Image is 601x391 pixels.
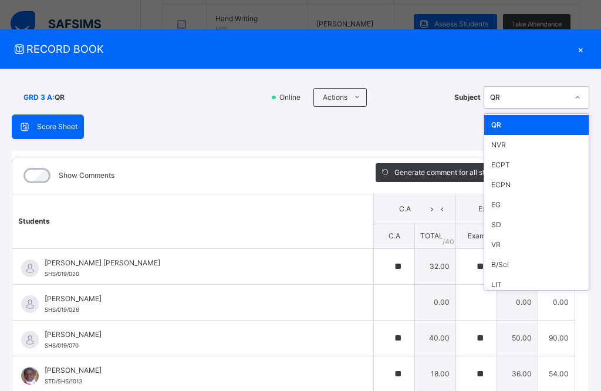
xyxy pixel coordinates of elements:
[484,235,589,255] div: VR
[454,92,481,103] span: Subject
[443,237,454,247] span: / 40
[37,122,77,132] span: Score Sheet
[45,365,347,376] span: [PERSON_NAME]
[415,248,456,284] td: 32.00
[18,217,50,225] span: Students
[490,92,568,103] div: QR
[394,167,504,178] span: Generate comment for all student
[383,204,427,214] span: C.A
[45,258,347,268] span: [PERSON_NAME] [PERSON_NAME]
[497,320,538,356] td: 50.00
[323,92,347,103] span: Actions
[465,204,509,214] span: Exam
[420,231,443,240] span: TOTAL
[45,342,79,349] span: SHS/019/070
[415,320,456,356] td: 40.00
[484,195,589,215] div: EG
[484,115,589,135] div: QR
[484,175,589,195] div: ECPN
[497,284,538,320] td: 0.00
[415,284,456,320] td: 0.00
[23,92,55,103] span: GRD 3 A :
[278,92,308,103] span: Online
[21,259,39,277] img: default.svg
[21,367,39,385] img: STD_SHS_1013.png
[484,255,589,275] div: B/Sci
[21,331,39,349] img: default.svg
[12,41,572,57] span: RECORD BOOK
[538,284,575,320] td: 0.00
[45,378,82,385] span: STD/SHS/1013
[45,271,79,277] span: SHS/019/020
[389,231,400,240] span: C.A
[45,306,79,313] span: SHS/019/026
[55,92,65,103] span: QR
[21,295,39,313] img: default.svg
[484,215,589,235] div: SD
[484,155,589,175] div: ECPT
[59,170,114,181] label: Show Comments
[468,231,485,240] span: Exam
[572,41,589,57] div: ×
[484,275,589,295] div: LIT
[45,294,347,304] span: [PERSON_NAME]
[538,320,575,356] td: 90.00
[484,135,589,155] div: NVR
[45,329,347,340] span: [PERSON_NAME]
